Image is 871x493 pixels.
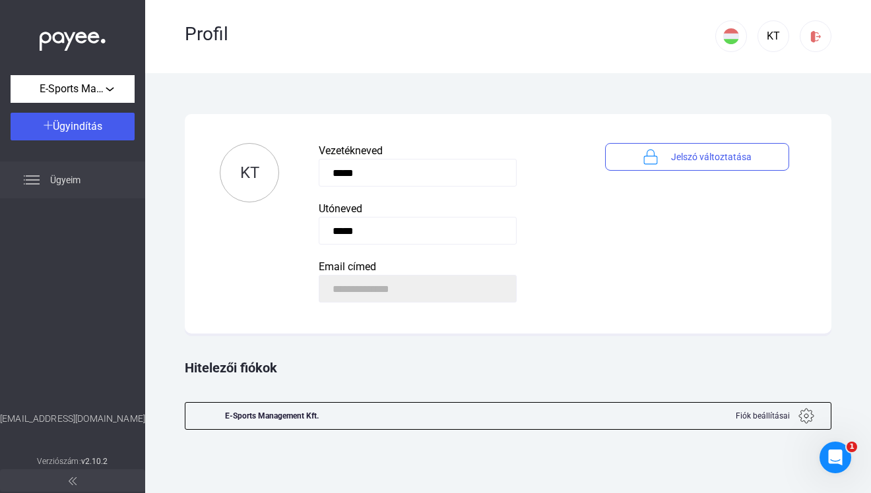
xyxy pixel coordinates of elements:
[736,408,790,424] span: Fiók beállításai
[44,121,53,130] img: plus-white.svg
[50,172,81,188] span: Ügyeim
[11,75,135,103] button: E-Sports Management Kft.
[758,20,789,52] button: KT
[11,113,135,140] button: Ügyindítás
[809,30,823,43] img: logout-red
[643,149,659,165] img: lock-blue
[762,28,785,44] div: KT
[723,28,739,44] img: HU
[319,201,565,217] div: Utóneved
[719,403,831,429] button: Fiók beállításai
[240,163,259,182] span: KT
[81,457,108,466] strong: v2.10.2
[40,24,106,51] img: white-payee-white-dot.svg
[53,120,102,132] span: Ügyindítás
[69,477,77,485] img: arrow-double-left-grey.svg
[185,340,831,395] div: Hitelezői fiókok
[800,20,831,52] button: logout-red
[40,81,106,97] span: E-Sports Management Kft.
[319,143,565,159] div: Vezetékneved
[185,23,715,45] div: Profil
[820,442,851,473] iframe: Intercom live chat
[220,143,279,202] button: KT
[24,172,40,188] img: list.svg
[605,143,789,171] button: lock-blueJelszó változtatása
[671,149,752,165] span: Jelszó változtatása
[319,259,565,275] div: Email címed
[225,403,319,429] div: E-Sports Management Kft.
[798,408,814,424] img: gear.svg
[847,442,857,452] span: 1
[715,20,747,52] button: HU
